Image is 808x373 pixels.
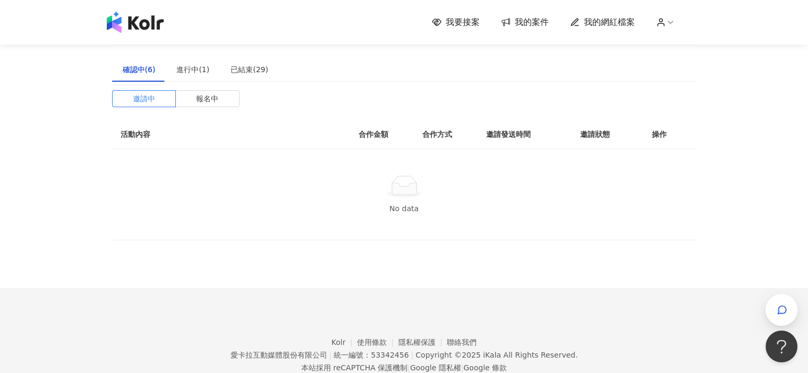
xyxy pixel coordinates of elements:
[570,16,635,28] a: 我的網紅檔案
[331,338,357,346] a: Kolr
[357,338,398,346] a: 使用條款
[334,351,409,359] div: 統一編號：53342456
[501,16,549,28] a: 我的案件
[478,120,572,149] th: 邀請發送時間
[572,120,643,149] th: 邀請狀態
[410,363,461,372] a: Google 隱私權
[463,363,507,372] a: Google 條款
[414,120,478,149] th: 合作方式
[415,351,577,359] div: Copyright © 2025 All Rights Reserved.
[446,16,480,28] span: 我要接案
[447,338,477,346] a: 聯絡我們
[584,16,635,28] span: 我的網紅檔案
[407,363,410,372] span: |
[398,338,447,346] a: 隱私權保護
[125,203,684,214] div: No data
[411,351,413,359] span: |
[766,331,797,362] iframe: Help Scout Beacon - Open
[196,91,218,107] span: 報名中
[133,91,155,107] span: 邀請中
[123,64,156,75] div: 確認中(6)
[350,120,414,149] th: 合作金額
[643,120,696,149] th: 操作
[432,16,480,28] a: 我要接案
[329,351,331,359] span: |
[107,12,164,33] img: logo
[515,16,549,28] span: 我的案件
[483,351,501,359] a: iKala
[461,363,464,372] span: |
[230,351,327,359] div: 愛卡拉互動媒體股份有限公司
[112,120,325,149] th: 活動內容
[176,64,209,75] div: 進行中(1)
[231,64,268,75] div: 已結束(29)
